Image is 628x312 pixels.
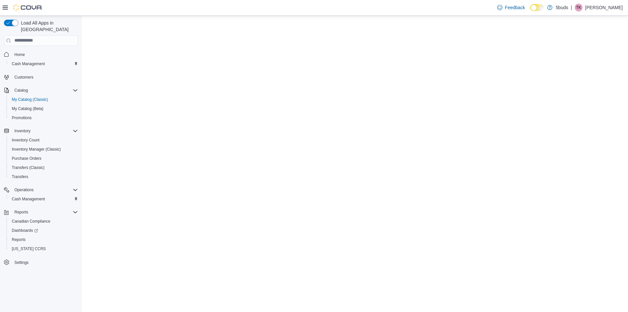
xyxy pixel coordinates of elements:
[9,96,78,103] span: My Catalog (Classic)
[9,227,41,234] a: Dashboards
[9,173,31,181] a: Transfers
[12,208,31,216] button: Reports
[9,195,47,203] a: Cash Management
[1,208,80,217] button: Reports
[556,4,568,11] p: 5buds
[7,59,80,68] button: Cash Management
[7,154,80,163] button: Purchase Orders
[505,4,525,11] span: Feedback
[14,88,28,93] span: Catalog
[7,226,80,235] a: Dashboards
[12,246,46,251] span: [US_STATE] CCRS
[530,4,544,11] input: Dark Mode
[9,173,78,181] span: Transfers
[12,186,36,194] button: Operations
[9,136,78,144] span: Inventory Count
[9,164,78,172] span: Transfers (Classic)
[12,51,27,59] a: Home
[12,219,50,224] span: Canadian Compliance
[9,155,44,162] a: Purchase Orders
[9,114,78,122] span: Promotions
[12,73,36,81] a: Customers
[1,126,80,136] button: Inventory
[12,138,40,143] span: Inventory Count
[9,60,78,68] span: Cash Management
[12,106,44,111] span: My Catalog (Beta)
[12,237,26,242] span: Reports
[1,86,80,95] button: Catalog
[14,128,30,134] span: Inventory
[12,50,78,59] span: Home
[9,96,51,103] a: My Catalog (Classic)
[9,236,78,244] span: Reports
[12,174,28,179] span: Transfers
[12,228,38,233] span: Dashboards
[1,257,80,267] button: Settings
[7,95,80,104] button: My Catalog (Classic)
[7,244,80,253] button: [US_STATE] CCRS
[14,52,25,57] span: Home
[14,187,34,193] span: Operations
[18,20,78,33] span: Load All Apps in [GEOGRAPHIC_DATA]
[12,165,44,170] span: Transfers (Classic)
[7,136,80,145] button: Inventory Count
[12,127,33,135] button: Inventory
[12,61,45,66] span: Cash Management
[9,217,53,225] a: Canadian Compliance
[12,97,48,102] span: My Catalog (Classic)
[9,145,63,153] a: Inventory Manager (Classic)
[12,258,78,266] span: Settings
[14,210,28,215] span: Reports
[9,136,42,144] a: Inventory Count
[1,185,80,194] button: Operations
[9,60,47,68] a: Cash Management
[12,208,78,216] span: Reports
[7,235,80,244] button: Reports
[12,73,78,81] span: Customers
[9,114,34,122] a: Promotions
[12,196,45,202] span: Cash Management
[9,245,78,253] span: Washington CCRS
[9,236,28,244] a: Reports
[12,156,42,161] span: Purchase Orders
[14,260,28,265] span: Settings
[9,105,46,113] a: My Catalog (Beta)
[9,145,78,153] span: Inventory Manager (Classic)
[7,163,80,172] button: Transfers (Classic)
[12,186,78,194] span: Operations
[7,194,80,204] button: Cash Management
[12,86,78,94] span: Catalog
[9,155,78,162] span: Purchase Orders
[7,172,80,181] button: Transfers
[576,4,581,11] span: TK
[7,217,80,226] button: Canadian Compliance
[12,259,31,266] a: Settings
[1,72,80,82] button: Customers
[7,104,80,113] button: My Catalog (Beta)
[9,195,78,203] span: Cash Management
[495,1,528,14] a: Feedback
[12,86,30,94] button: Catalog
[12,115,32,120] span: Promotions
[14,75,33,80] span: Customers
[575,4,583,11] div: Toni Kytwayhat
[571,4,572,11] p: |
[9,105,78,113] span: My Catalog (Beta)
[585,4,623,11] p: [PERSON_NAME]
[9,227,78,234] span: Dashboards
[9,164,47,172] a: Transfers (Classic)
[1,50,80,59] button: Home
[12,147,61,152] span: Inventory Manager (Classic)
[13,4,43,11] img: Cova
[9,217,78,225] span: Canadian Compliance
[9,245,48,253] a: [US_STATE] CCRS
[7,113,80,122] button: Promotions
[12,127,78,135] span: Inventory
[4,47,78,284] nav: Complex example
[7,145,80,154] button: Inventory Manager (Classic)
